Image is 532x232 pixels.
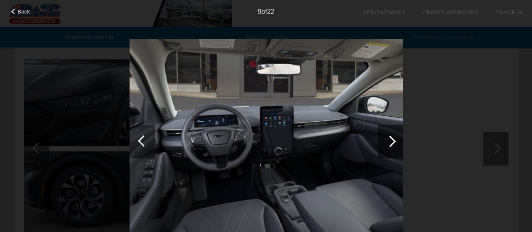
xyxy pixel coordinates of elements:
[422,9,479,16] a: Credit Approved
[257,8,261,15] span: 9
[363,9,405,16] a: Appointment
[267,8,275,15] span: 22
[495,9,524,16] a: Trade-In
[18,8,30,15] span: Back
